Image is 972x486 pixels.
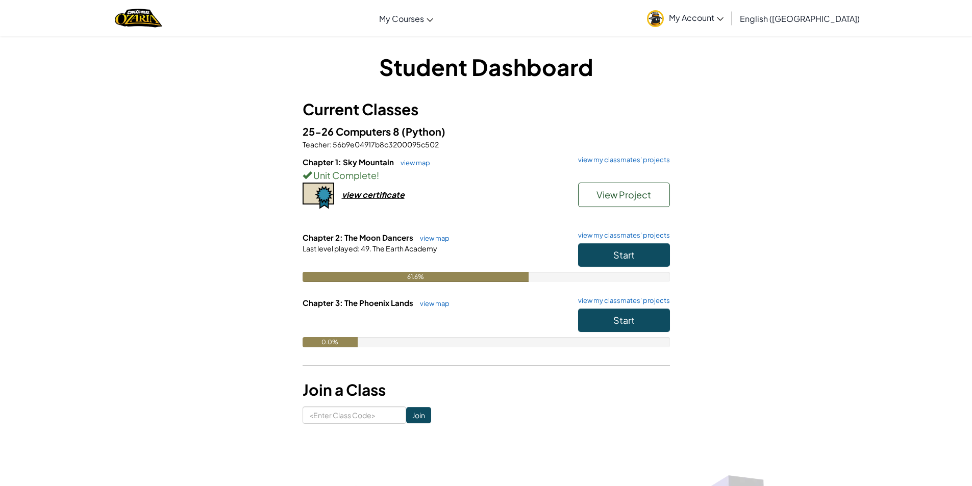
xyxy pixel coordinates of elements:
span: Last level played [303,244,358,253]
img: Home [115,8,162,29]
a: view certificate [303,189,405,200]
div: 61.6% [303,272,529,282]
span: Teacher [303,140,330,149]
span: 25-26 Computers 8 [303,125,402,138]
a: English ([GEOGRAPHIC_DATA]) [735,5,865,32]
a: Ozaria by CodeCombat logo [115,8,162,29]
button: Start [578,309,670,332]
div: view certificate [342,189,405,200]
a: My Account [642,2,729,34]
img: avatar [647,10,664,27]
a: view map [415,234,450,242]
div: 0.0% [303,337,358,347]
a: view my classmates' projects [573,232,670,239]
button: Start [578,243,670,267]
span: Chapter 1: Sky Mountain [303,157,395,167]
span: Chapter 3: The Phoenix Lands [303,298,415,308]
span: Unit Complete [312,169,377,181]
span: 49. [360,244,371,253]
h1: Student Dashboard [303,51,670,83]
a: My Courses [374,5,438,32]
span: English ([GEOGRAPHIC_DATA]) [740,13,860,24]
a: view my classmates' projects [573,157,670,163]
span: 56b9e04917b8c3200095c502 [332,140,439,149]
span: The Earth Academy [371,244,437,253]
img: certificate-icon.png [303,183,334,209]
input: <Enter Class Code> [303,406,406,424]
h3: Current Classes [303,98,670,121]
span: Start [613,314,635,326]
span: View Project [596,189,651,200]
span: : [358,244,360,253]
span: ! [377,169,379,181]
h3: Join a Class [303,378,670,401]
button: View Project [578,183,670,207]
a: view map [415,299,450,308]
a: view my classmates' projects [573,297,670,304]
span: My Courses [379,13,424,24]
span: (Python) [402,125,445,138]
input: Join [406,407,431,423]
a: view map [395,159,430,167]
span: My Account [669,12,724,23]
span: Chapter 2: The Moon Dancers [303,233,415,242]
span: : [330,140,332,149]
span: Start [613,249,635,261]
